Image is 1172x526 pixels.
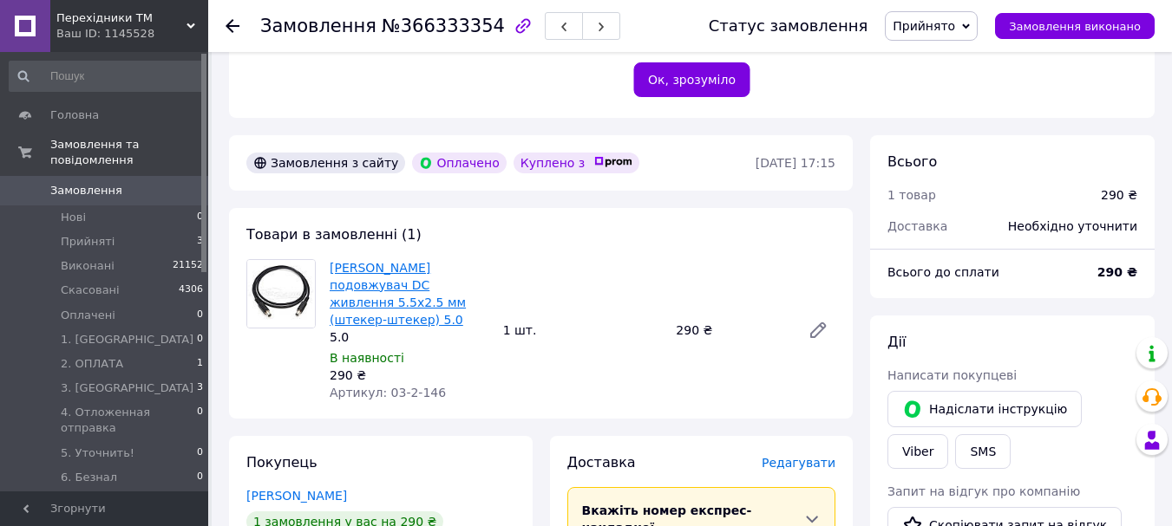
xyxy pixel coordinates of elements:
[197,470,203,485] span: 0
[50,183,122,198] span: Замовлення
[330,386,446,399] span: Артикул: 03-2-146
[9,61,205,92] input: Пошук
[61,332,193,347] span: 1. [GEOGRAPHIC_DATA]
[50,137,208,168] span: Замовлення та повідомлення
[887,391,1082,427] button: Надіслати інструкцію
[887,219,947,233] span: Доставка
[179,282,203,298] span: 4306
[173,258,203,274] span: 21152
[197,380,203,396] span: 3
[887,484,1080,498] span: Запит на відгук про компанію
[887,334,906,350] span: Дії
[56,26,208,42] div: Ваш ID: 1145528
[197,332,203,347] span: 0
[412,153,506,173] div: Оплачено
[998,207,1148,245] div: Необхідно уточнити
[56,10,187,26] span: Перехiдники ТМ
[887,188,936,202] span: 1 товар
[246,153,405,173] div: Замовлення з сайту
[995,13,1155,39] button: Замовлення виконано
[801,313,835,347] a: Редагувати
[197,445,203,461] span: 0
[246,489,347,503] a: [PERSON_NAME]
[633,62,750,97] button: Ок, зрозуміло
[197,356,203,372] span: 1
[260,16,376,36] span: Замовлення
[61,445,134,461] span: 5. Уточнить!
[61,210,86,225] span: Нові
[709,17,868,35] div: Статус замовлення
[61,356,123,372] span: 2. ОПЛАТА
[50,107,99,123] span: Головна
[61,405,197,436] span: 4. Отложенная отправка
[61,380,193,396] span: 3. [GEOGRAPHIC_DATA]
[887,434,948,469] a: Viber
[1009,20,1141,33] span: Замовлення виконано
[955,434,1011,469] button: SMS
[762,456,835,470] span: Редагувати
[669,318,794,342] div: 290 ₴
[197,234,203,250] span: 3
[514,153,640,173] div: Куплено з
[330,261,466,327] a: [PERSON_NAME] подовжувач DC живлення 5.5x2.5 мм (штекер-штекер) 5.0
[496,318,670,342] div: 1 шт.
[594,157,632,167] img: prom
[246,454,318,471] span: Покупець
[330,351,404,365] span: В наявності
[887,368,1017,382] span: Написати покупцеві
[61,470,117,485] span: 6. Безнал
[61,258,115,274] span: Виконані
[197,210,203,225] span: 0
[330,367,489,384] div: 290 ₴
[247,260,315,328] img: Кабель подовжувач DC живлення 5.5x2.5 мм (штекер-штекер) 5.0
[887,265,999,279] span: Всього до сплати
[756,156,835,170] time: [DATE] 17:15
[1097,265,1137,279] b: 290 ₴
[197,308,203,323] span: 0
[1101,186,1137,204] div: 290 ₴
[567,454,636,471] span: Доставка
[893,19,955,33] span: Прийнято
[61,308,115,323] span: Оплачені
[330,328,489,346] div: 5.0
[61,282,120,298] span: Скасовані
[197,405,203,436] span: 0
[887,153,937,170] span: Всього
[61,234,115,250] span: Прийняті
[246,226,422,243] span: Товари в замовленні (1)
[382,16,505,36] span: №366333354
[226,17,239,35] div: Повернутися назад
